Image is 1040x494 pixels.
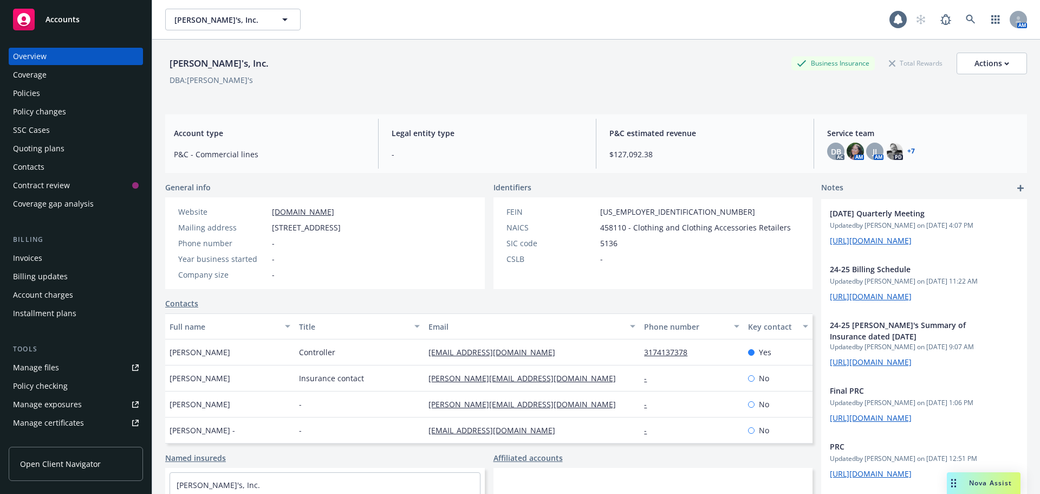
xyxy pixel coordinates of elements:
[428,321,623,332] div: Email
[759,347,771,358] span: Yes
[13,249,42,267] div: Invoices
[178,206,268,217] div: Website
[830,469,912,479] a: [URL][DOMAIN_NAME]
[13,140,64,157] div: Quoting plans
[165,298,198,309] a: Contacts
[9,85,143,102] a: Policies
[9,377,143,395] a: Policy checking
[600,238,617,249] span: 5136
[506,222,596,233] div: NAICS
[13,121,50,139] div: SSC Cases
[13,286,73,304] div: Account charges
[847,143,864,160] img: photo
[830,208,990,219] span: [DATE] Quarterly Meeting
[644,425,655,435] a: -
[299,399,302,410] span: -
[272,207,334,217] a: [DOMAIN_NAME]
[9,4,143,35] a: Accounts
[13,85,40,102] div: Policies
[957,53,1027,74] button: Actions
[960,9,981,30] a: Search
[9,66,143,84] a: Coverage
[9,177,143,194] a: Contract review
[13,305,76,322] div: Installment plans
[299,347,335,358] span: Controller
[791,56,875,70] div: Business Insurance
[392,149,583,160] span: -
[428,347,564,357] a: [EMAIL_ADDRESS][DOMAIN_NAME]
[13,414,84,432] div: Manage certificates
[830,221,1018,230] span: Updated by [PERSON_NAME] on [DATE] 4:07 PM
[428,373,625,383] a: [PERSON_NAME][EMAIL_ADDRESS][DOMAIN_NAME]
[9,305,143,322] a: Installment plans
[9,396,143,413] a: Manage exposures
[178,253,268,265] div: Year business started
[9,140,143,157] a: Quoting plans
[170,399,230,410] span: [PERSON_NAME]
[170,347,230,358] span: [PERSON_NAME]
[178,238,268,249] div: Phone number
[272,253,275,265] span: -
[947,472,960,494] div: Drag to move
[830,413,912,423] a: [URL][DOMAIN_NAME]
[13,48,47,65] div: Overview
[9,234,143,245] div: Billing
[644,321,727,332] div: Phone number
[830,235,912,246] a: [URL][DOMAIN_NAME]
[178,222,268,233] div: Mailing address
[748,321,796,332] div: Key contact
[830,291,912,301] a: [URL][DOMAIN_NAME]
[165,56,273,70] div: [PERSON_NAME]'s, Inc.
[9,433,143,450] a: Manage claims
[295,313,424,339] button: Title
[165,9,301,30] button: [PERSON_NAME]'s, Inc.
[821,255,1027,311] div: 24-25 Billing ScheduleUpdatedby [PERSON_NAME] on [DATE] 11:22 AM[URL][DOMAIN_NAME]
[13,377,68,395] div: Policy checking
[830,441,990,452] span: PRC
[20,458,101,470] span: Open Client Navigator
[9,414,143,432] a: Manage certificates
[177,480,260,490] a: [PERSON_NAME]'s, Inc.
[600,206,755,217] span: [US_EMPLOYER_IDENTIFICATION_NUMBER]
[9,249,143,267] a: Invoices
[272,269,275,280] span: -
[644,373,655,383] a: -
[165,182,211,193] span: General info
[165,452,226,464] a: Named insureds
[821,182,843,195] span: Notes
[827,127,1018,139] span: Service team
[13,195,94,213] div: Coverage gap analysis
[170,373,230,384] span: [PERSON_NAME]
[174,127,365,139] span: Account type
[9,48,143,65] a: Overview
[272,238,275,249] span: -
[170,321,278,332] div: Full name
[299,425,302,436] span: -
[830,454,1018,464] span: Updated by [PERSON_NAME] on [DATE] 12:51 PM
[609,127,801,139] span: P&C estimated revenue
[428,399,625,409] a: [PERSON_NAME][EMAIL_ADDRESS][DOMAIN_NAME]
[935,9,957,30] a: Report a Bug
[13,433,68,450] div: Manage claims
[9,286,143,304] a: Account charges
[969,478,1012,487] span: Nova Assist
[174,14,268,25] span: [PERSON_NAME]'s, Inc.
[640,313,743,339] button: Phone number
[9,121,143,139] a: SSC Cases
[644,399,655,409] a: -
[831,146,841,157] span: DB
[506,206,596,217] div: FEIN
[9,268,143,285] a: Billing updates
[170,425,235,436] span: [PERSON_NAME] -
[759,373,769,384] span: No
[13,158,44,176] div: Contacts
[883,56,948,70] div: Total Rewards
[609,149,801,160] span: $127,092.38
[170,74,253,86] div: DBA: [PERSON_NAME]'s
[13,359,59,376] div: Manage files
[272,222,341,233] span: [STREET_ADDRESS]
[428,425,564,435] a: [EMAIL_ADDRESS][DOMAIN_NAME]
[907,148,915,155] a: +7
[13,268,68,285] div: Billing updates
